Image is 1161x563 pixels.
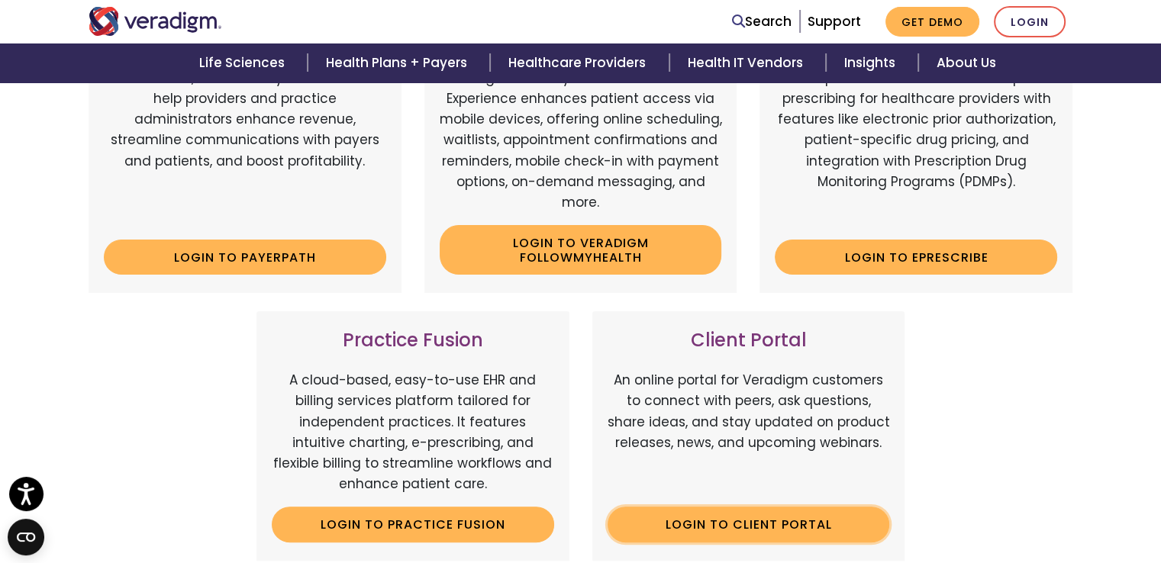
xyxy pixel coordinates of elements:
a: About Us [918,43,1014,82]
a: Login to Client Portal [608,507,890,542]
a: Search [732,11,792,32]
p: A comprehensive solution that simplifies prescribing for healthcare providers with features like ... [775,68,1057,228]
a: Support [808,12,861,31]
img: Veradigm logo [89,7,222,36]
a: Login [994,6,1066,37]
a: Login to Practice Fusion [272,507,554,542]
h3: Practice Fusion [272,330,554,352]
a: Health IT Vendors [669,43,826,82]
a: Insights [826,43,918,82]
a: Health Plans + Payers [308,43,490,82]
p: Web-based, user-friendly solutions that help providers and practice administrators enhance revenu... [104,68,386,228]
a: Login to Veradigm FollowMyHealth [440,225,722,275]
a: Life Sciences [181,43,308,82]
iframe: Drift Chat Widget [869,454,1143,545]
a: Healthcare Providers [490,43,669,82]
p: A cloud-based, easy-to-use EHR and billing services platform tailored for independent practices. ... [272,370,554,494]
p: An online portal for Veradigm customers to connect with peers, ask questions, share ideas, and st... [608,370,890,494]
a: Login to Payerpath [104,240,386,275]
button: Open CMP widget [8,519,44,555]
a: Login to ePrescribe [775,240,1057,275]
a: Get Demo [885,7,979,37]
p: Veradigm FollowMyHealth's Mobile Patient Experience enhances patient access via mobile devices, o... [440,68,722,213]
h3: Client Portal [608,330,890,352]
